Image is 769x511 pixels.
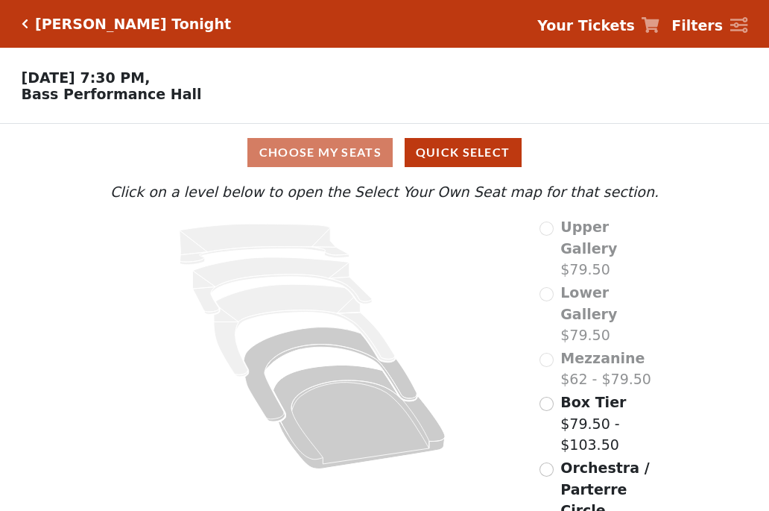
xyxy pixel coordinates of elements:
span: Box Tier [560,394,626,410]
span: Mezzanine [560,350,645,366]
strong: Your Tickets [537,17,635,34]
path: Orchestra / Parterre Circle - Seats Available: 570 [273,366,446,469]
label: $62 - $79.50 [560,348,651,390]
span: Upper Gallery [560,219,617,257]
label: $79.50 [560,282,662,346]
label: $79.50 - $103.50 [560,392,662,456]
a: Click here to go back to filters [22,19,28,29]
path: Upper Gallery - Seats Available: 0 [180,224,349,265]
path: Lower Gallery - Seats Available: 0 [193,257,373,314]
a: Your Tickets [537,15,659,37]
button: Quick Select [405,138,522,167]
span: Lower Gallery [560,284,617,322]
strong: Filters [671,17,723,34]
a: Filters [671,15,747,37]
label: $79.50 [560,216,662,280]
p: Click on a level below to open the Select Your Own Seat map for that section. [107,181,662,203]
h5: [PERSON_NAME] Tonight [35,16,231,33]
